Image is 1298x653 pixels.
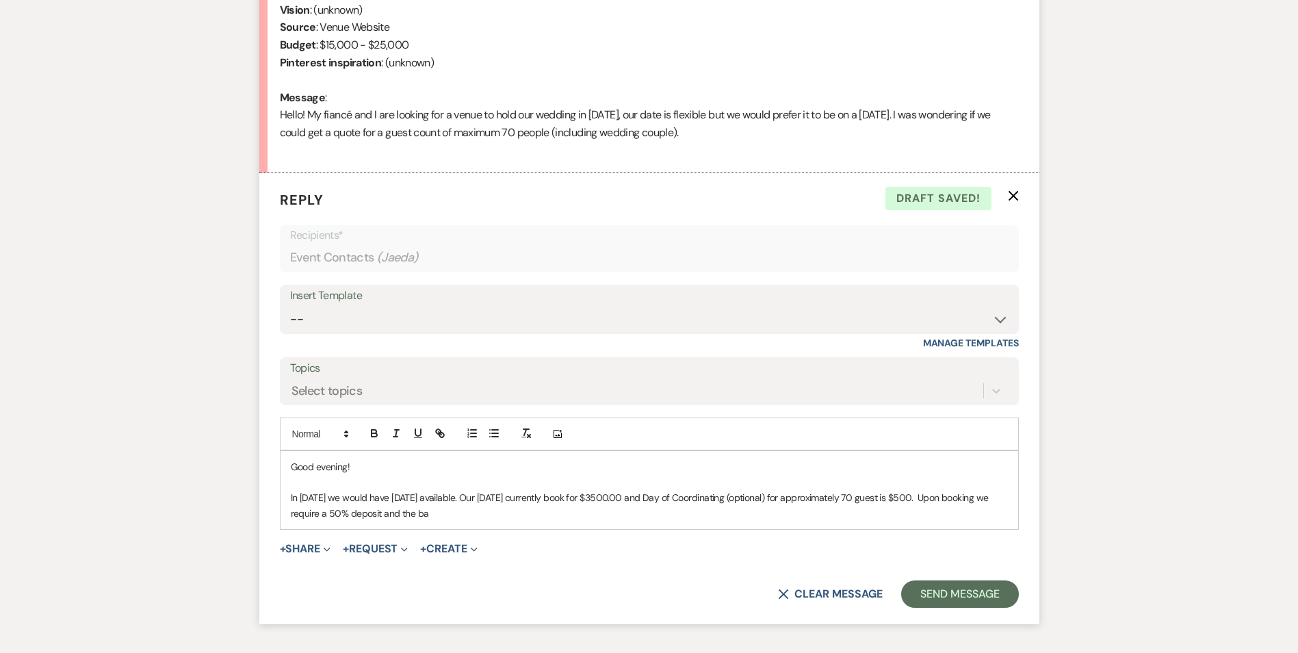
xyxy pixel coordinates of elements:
[377,248,419,267] span: ( Jaeda )
[291,382,363,400] div: Select topics
[420,543,426,554] span: +
[280,90,326,105] b: Message
[343,543,349,554] span: +
[343,543,408,554] button: Request
[291,490,1008,521] p: In [DATE] we would have [DATE] available. Our [DATE] currently book for $3500.00 and Day of Coord...
[290,359,1009,379] label: Topics
[291,459,1008,474] p: Good evening!
[280,3,310,17] b: Vision
[290,227,1009,244] p: Recipients*
[420,543,477,554] button: Create
[885,187,991,210] span: Draft saved!
[923,337,1019,349] a: Manage Templates
[778,589,882,600] button: Clear message
[280,191,324,209] span: Reply
[280,543,331,554] button: Share
[280,543,286,554] span: +
[290,286,1009,306] div: Insert Template
[280,20,316,34] b: Source
[901,580,1018,608] button: Send Message
[280,38,316,52] b: Budget
[290,244,1009,271] div: Event Contacts
[280,55,382,70] b: Pinterest inspiration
